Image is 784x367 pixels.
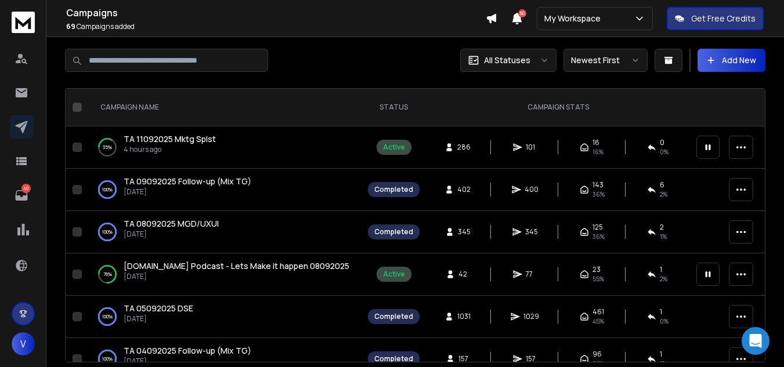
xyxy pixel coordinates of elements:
[526,270,537,279] span: 77
[660,180,664,190] span: 6
[544,13,605,24] p: My Workspace
[660,265,662,274] span: 1
[592,223,603,232] span: 125
[484,54,530,66] p: All Statuses
[592,138,599,147] span: 16
[660,223,664,232] span: 2
[124,272,349,281] p: [DATE]
[66,21,75,31] span: 69
[518,9,526,17] span: 50
[86,169,361,211] td: 100%TA 09092025 Follow-up (Mix TG)[DATE]
[66,6,486,20] h1: Campaigns
[698,49,765,72] button: Add New
[124,133,216,144] span: TA 11092025 Mktg Splst
[374,354,413,364] div: Completed
[660,190,667,199] span: 2 %
[12,332,35,355] button: V
[102,184,113,195] p: 100 %
[427,89,689,126] th: CAMPAIGN STATS
[660,350,662,359] span: 1
[383,143,405,152] div: Active
[86,296,361,338] td: 100%TA 05092025 DSE[DATE]
[102,226,113,238] p: 100 %
[660,274,667,284] span: 2 %
[458,354,470,364] span: 157
[86,211,361,253] td: 100%TA 08092025 MGD/UXUI[DATE]
[592,180,604,190] span: 143
[592,350,602,359] span: 96
[124,303,193,314] a: TA 05092025 DSE
[102,311,113,322] p: 100 %
[103,141,112,153] p: 35 %
[102,353,113,365] p: 100 %
[86,126,361,169] td: 35%TA 11092025 Mktg Splst4 hours ago
[458,227,471,237] span: 345
[103,268,112,280] p: 76 %
[592,307,604,317] span: 461
[12,12,35,33] img: logo
[124,314,193,324] p: [DATE]
[667,7,764,30] button: Get Free Credits
[592,317,604,326] span: 45 %
[86,253,361,296] td: 76%[DOMAIN_NAME] Podcast - Lets Make it happen 08092025[DATE]
[124,230,219,239] p: [DATE]
[124,187,251,197] p: [DATE]
[592,274,604,284] span: 55 %
[525,227,538,237] span: 345
[124,345,251,357] a: TA 04092025 Follow-up (Mix TG)
[660,232,667,241] span: 1 %
[374,227,413,237] div: Completed
[457,185,471,194] span: 402
[124,357,251,366] p: [DATE]
[563,49,648,72] button: Newest First
[124,345,251,356] span: TA 04092025 Follow-up (Mix TG)
[457,312,471,321] span: 1031
[592,265,601,274] span: 23
[124,260,349,272] a: [DOMAIN_NAME] Podcast - Lets Make it happen 08092025
[526,143,537,152] span: 101
[10,184,33,207] a: 40
[124,176,251,187] a: TA 09092025 Follow-up (Mix TG)
[21,184,31,193] p: 40
[457,143,471,152] span: 286
[124,218,219,229] span: TA 08092025 MGD/UXUI
[742,327,769,355] div: Open Intercom Messenger
[660,307,662,317] span: 1
[374,185,413,194] div: Completed
[660,317,669,326] span: 0 %
[660,147,669,157] span: 0 %
[592,190,605,199] span: 36 %
[525,185,539,194] span: 400
[383,270,405,279] div: Active
[523,312,539,321] span: 1029
[458,270,470,279] span: 42
[66,22,486,31] p: Campaigns added
[660,138,664,147] span: 0
[526,354,537,364] span: 157
[86,89,361,126] th: CAMPAIGN NAME
[592,147,604,157] span: 16 %
[374,312,413,321] div: Completed
[124,145,216,154] p: 4 hours ago
[361,89,427,126] th: STATUS
[592,232,605,241] span: 36 %
[124,218,219,230] a: TA 08092025 MGD/UXUI
[124,133,216,145] a: TA 11092025 Mktg Splst
[691,13,756,24] p: Get Free Credits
